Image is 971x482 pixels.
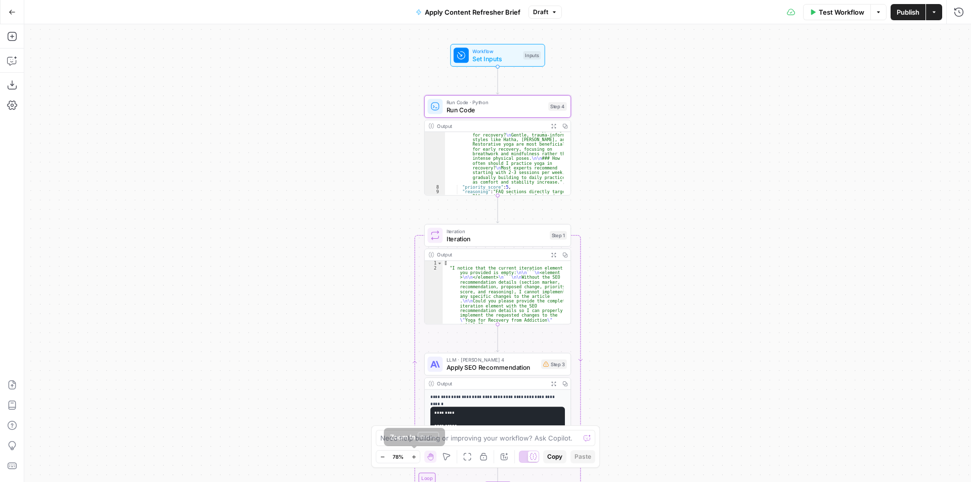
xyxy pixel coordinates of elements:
div: 7 [425,95,445,185]
div: LoopIterationIterationStep 1Output[ "I notice that the current iteration element you provided is ... [424,224,571,325]
span: Run Code · Python [447,99,545,106]
span: LLM · [PERSON_NAME] 4 [447,356,538,364]
g: Edge from step_1 to step_3 [496,324,499,352]
g: Edge from step_4 to step_1 [496,196,499,223]
button: Draft [528,6,562,19]
span: Apply SEO Recommendation [447,363,538,372]
span: Iteration [447,234,546,243]
span: Run Code [447,105,545,115]
div: 8 [425,185,445,189]
span: Workflow [472,47,519,55]
div: Step 3 [541,360,567,369]
button: Publish [891,4,925,20]
g: Edge from start to step_4 [496,67,499,94]
div: 2 [425,266,443,327]
div: Output [437,251,545,258]
span: Apply Content Refresher Brief [425,7,520,17]
span: Draft [533,8,548,17]
div: Inputs [523,51,541,60]
button: Paste [570,450,595,463]
span: Set Inputs [472,54,519,64]
span: Toggle code folding, rows 1 through 5 [437,261,442,266]
div: Run Code · PythonRun CodeStep 4Output .\n\n### What is the best type of yoga for recovery?\nGentl... [424,95,571,196]
button: Test Workflow [803,4,870,20]
div: 1 [425,261,443,266]
div: Step 1 [550,231,567,240]
span: Paste [575,452,591,461]
span: Test Workflow [819,7,864,17]
span: Iteration [447,227,546,235]
div: WorkflowSet InputsInputs [424,44,571,67]
button: Apply Content Refresher Brief [410,4,526,20]
span: Publish [897,7,919,17]
span: 78% [392,453,404,461]
span: Copy [547,452,562,461]
div: Output [437,122,545,129]
button: Copy [543,450,566,463]
div: 9 [425,189,445,213]
div: Output [437,380,545,387]
div: Step 4 [548,102,567,111]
